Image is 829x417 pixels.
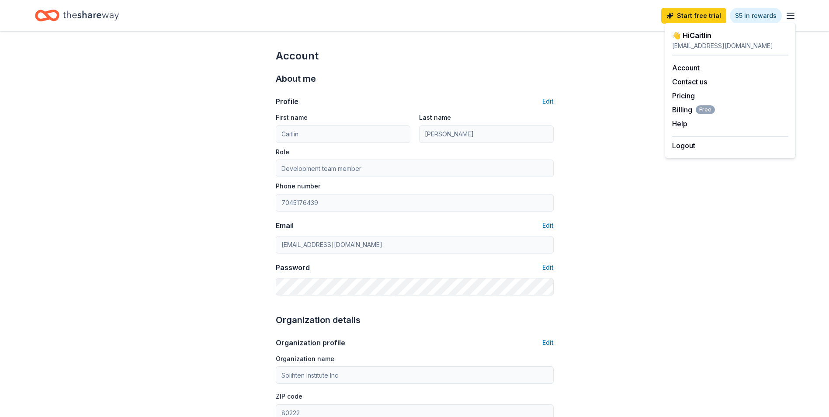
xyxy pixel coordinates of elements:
a: Pricing [672,91,695,100]
label: Phone number [276,182,320,191]
a: Account [672,63,700,72]
button: Edit [542,96,554,107]
button: Edit [542,262,554,273]
div: About me [276,72,554,86]
a: Start free trial [661,8,726,24]
button: Edit [542,220,554,231]
button: Logout [672,140,695,151]
span: Free [696,105,715,114]
div: 👋 Hi Caitlin [672,30,788,41]
button: Help [672,118,687,129]
div: [EMAIL_ADDRESS][DOMAIN_NAME] [672,41,788,51]
label: ZIP code [276,392,302,401]
div: Organization details [276,313,554,327]
button: Edit [542,337,554,348]
a: Home [35,5,119,26]
button: Contact us [672,76,707,87]
label: Role [276,148,289,156]
div: Account [276,49,554,63]
a: $5 in rewards [730,8,782,24]
label: Last name [419,113,451,122]
div: Profile [276,96,298,107]
div: Organization profile [276,337,345,348]
button: BillingFree [672,104,715,115]
span: Billing [672,104,715,115]
div: Email [276,220,294,231]
div: Password [276,262,310,273]
label: Organization name [276,354,334,363]
label: First name [276,113,308,122]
